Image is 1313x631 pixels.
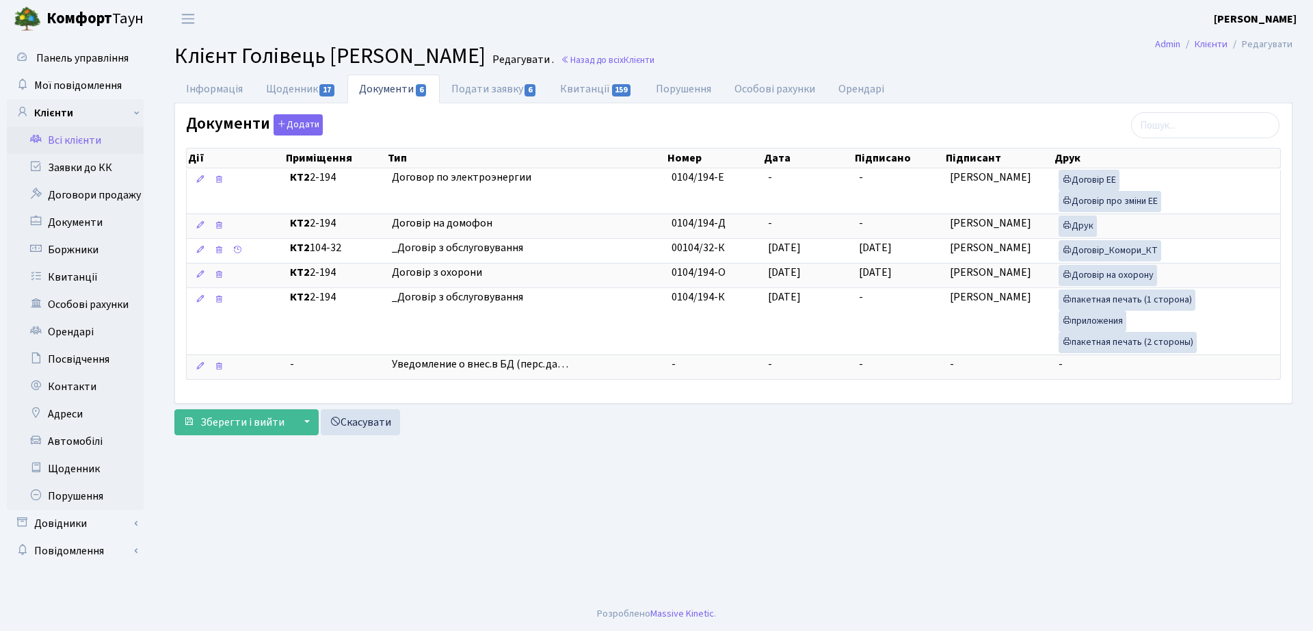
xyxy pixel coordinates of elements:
span: [PERSON_NAME] [950,216,1031,231]
span: Панель управління [36,51,129,66]
span: [DATE] [768,240,801,255]
span: [PERSON_NAME] [950,265,1031,280]
a: Інформація [174,75,254,103]
a: Всі клієнти [7,127,144,154]
span: 2-194 [290,289,380,305]
a: Повідомлення [7,537,144,565]
span: - [950,357,954,372]
b: КТ2 [290,216,310,231]
span: Уведомление о внес.в БД (перс.да… [392,357,661,372]
th: Дії [187,149,284,168]
th: Дата [762,149,853,168]
span: - [859,357,863,372]
span: [DATE] [768,289,801,305]
a: Договори продажу [7,181,144,209]
span: - [859,216,863,231]
a: пакетная печать (1 сторона) [1059,289,1195,311]
span: Договір з охорони [392,265,661,281]
span: - [290,357,380,372]
a: Документи [347,75,439,103]
b: КТ2 [290,240,310,255]
b: КТ2 [290,289,310,305]
button: Зберегти і вийти [174,409,293,435]
span: [DATE] [859,265,892,280]
span: [PERSON_NAME] [950,289,1031,305]
span: - [768,170,772,185]
th: Підписант [944,149,1054,168]
th: Підписано [853,149,944,168]
span: Договір на домофон [392,216,661,231]
span: Мої повідомлення [34,78,122,93]
a: Адреси [7,400,144,428]
a: Друк [1059,216,1097,237]
span: [DATE] [859,240,892,255]
a: Договір ЕЕ [1059,170,1119,191]
th: Номер [666,149,762,168]
a: Мої повідомлення [7,72,144,99]
span: Таун [47,8,144,31]
input: Пошук... [1131,112,1279,138]
span: - [768,357,772,372]
span: 0104/194-Е [672,170,724,185]
span: - [859,170,863,185]
button: Переключити навігацію [171,8,205,30]
a: [PERSON_NAME] [1214,11,1297,27]
a: Квитанції [548,75,644,103]
a: Admin [1155,37,1180,51]
span: Договор по электроэнергии [392,170,661,185]
label: Документи [186,114,323,136]
nav: breadcrumb [1135,30,1313,59]
a: Контакти [7,373,144,400]
span: _Договір з обслуговування [392,289,661,305]
small: Редагувати . [490,53,554,66]
a: пакетная печать (2 стороны) [1059,332,1197,353]
b: КТ2 [290,170,310,185]
span: 17 [319,84,334,96]
div: Розроблено . [597,606,716,621]
span: _Договір з обслуговування [392,240,661,256]
span: [PERSON_NAME] [950,240,1031,255]
a: Заявки до КК [7,154,144,181]
a: Клієнти [1195,37,1228,51]
a: Договір на охорону [1059,265,1157,286]
a: Довідники [7,510,144,537]
b: [PERSON_NAME] [1214,12,1297,27]
span: 00104/32-К [672,240,725,255]
b: КТ2 [290,265,310,280]
span: 2-194 [290,216,380,231]
button: Документи [274,114,323,136]
a: Панель управління [7,44,144,72]
span: Зберегти і вийти [200,415,284,430]
span: 6 [525,84,535,96]
a: Квитанції [7,263,144,291]
a: Орендарі [7,318,144,346]
a: Боржники [7,236,144,263]
img: logo.png [14,5,41,33]
a: Подати заявку [440,75,548,103]
a: Клієнти [7,99,144,127]
a: Автомобілі [7,428,144,455]
a: Назад до всіхКлієнти [561,53,654,66]
b: Комфорт [47,8,112,29]
a: Скасувати [321,409,400,435]
span: 2-194 [290,265,380,281]
span: - [859,289,863,305]
a: Договір про зміни ЕЕ [1059,191,1161,212]
a: Massive Kinetic [650,606,714,621]
span: 0104/194-К [672,289,725,305]
a: Орендарі [827,75,896,103]
a: приложения [1059,311,1126,332]
span: 0104/194-Д [672,216,726,231]
a: Щоденник [254,75,347,103]
a: Особові рахунки [723,75,827,103]
th: Приміщення [284,149,386,168]
span: 159 [612,84,631,96]
span: 6 [416,84,427,96]
span: [DATE] [768,265,801,280]
span: 0104/194-О [672,265,726,280]
a: Договір_Комори_КТ [1059,240,1161,261]
span: - [672,357,676,372]
span: - [1059,357,1063,372]
span: Клієнти [624,53,654,66]
span: 2-194 [290,170,380,185]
